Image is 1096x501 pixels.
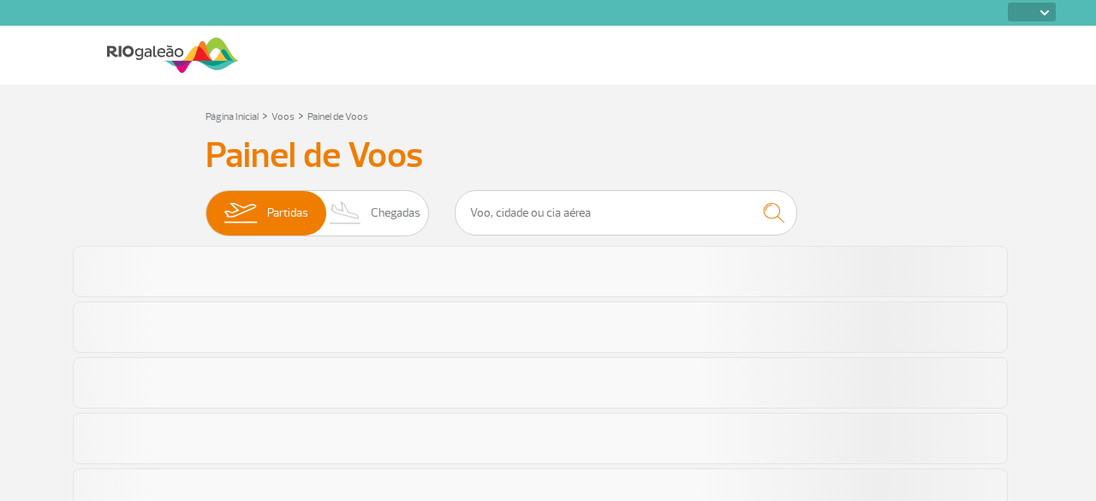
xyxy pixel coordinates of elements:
[298,105,304,125] a: >
[320,191,371,236] img: slider-desembarque
[455,190,797,236] input: Voo, cidade ou cia aérea
[205,110,259,123] a: Página Inicial
[205,134,890,177] h3: Painel de Voos
[262,105,268,125] a: >
[213,191,267,236] img: slider-embarque
[371,191,420,236] span: Chegadas
[271,110,295,123] a: Voos
[307,110,368,123] a: Painel de Voos
[267,191,308,236] span: Partidas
